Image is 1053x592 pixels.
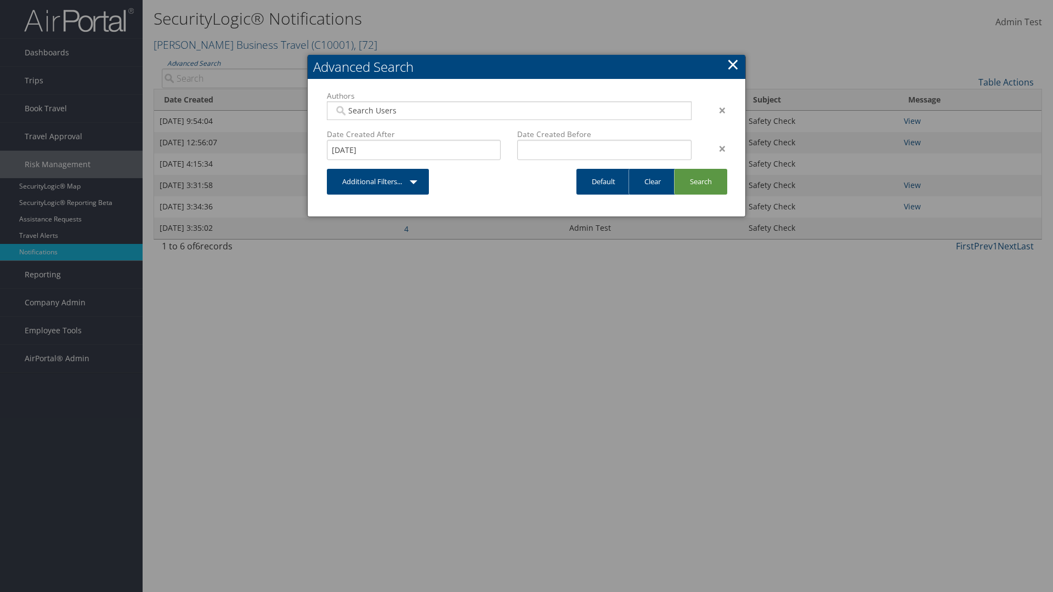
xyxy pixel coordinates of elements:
a: Clear [629,169,676,195]
a: Default [576,169,631,195]
a: Search [674,169,727,195]
a: Close [727,53,739,75]
a: Additional Filters... [327,169,429,195]
label: Date Created After [327,129,501,140]
div: × [700,142,734,155]
div: × [700,104,734,117]
input: Search Users [334,105,684,116]
h2: Advanced Search [308,55,745,79]
label: Authors [327,90,692,101]
label: Date Created Before [517,129,691,140]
